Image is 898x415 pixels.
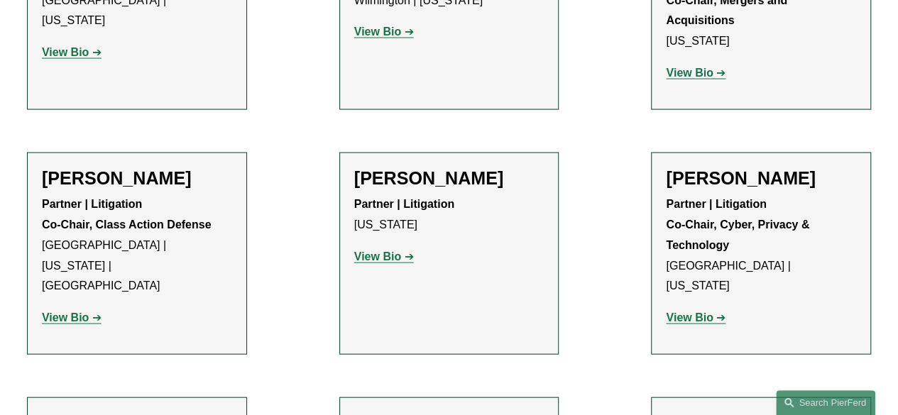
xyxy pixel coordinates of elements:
[666,198,812,251] strong: Partner | Litigation Co-Chair, Cyber, Privacy & Technology
[354,26,401,38] strong: View Bio
[354,194,544,236] p: [US_STATE]
[354,250,401,262] strong: View Bio
[42,311,89,323] strong: View Bio
[42,167,232,189] h2: [PERSON_NAME]
[42,311,102,323] a: View Bio
[666,67,713,79] strong: View Bio
[666,167,856,189] h2: [PERSON_NAME]
[666,311,713,323] strong: View Bio
[42,198,212,231] strong: Partner | Litigation Co-Chair, Class Action Defense
[354,198,454,210] strong: Partner | Litigation
[354,250,414,262] a: View Bio
[42,194,232,297] p: [GEOGRAPHIC_DATA] | [US_STATE] | [GEOGRAPHIC_DATA]
[42,46,102,58] a: View Bio
[776,390,875,415] a: Search this site
[42,46,89,58] strong: View Bio
[666,194,856,297] p: [GEOGRAPHIC_DATA] | [US_STATE]
[666,311,725,323] a: View Bio
[354,167,544,189] h2: [PERSON_NAME]
[354,26,414,38] a: View Bio
[666,67,725,79] a: View Bio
